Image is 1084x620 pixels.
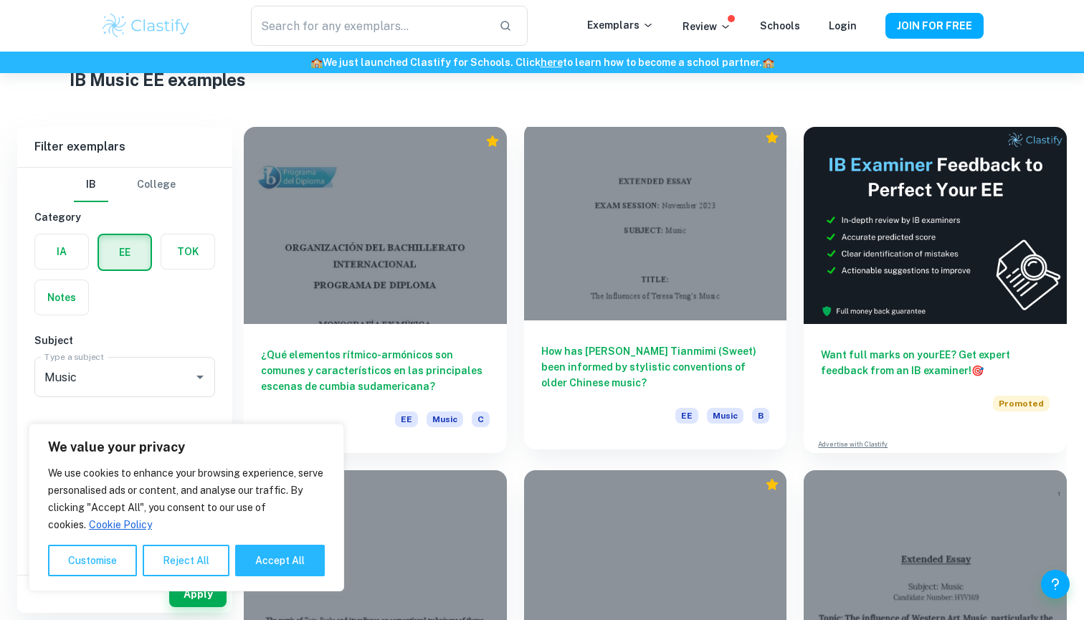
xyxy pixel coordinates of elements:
p: Exemplars [587,17,654,33]
button: Customise [48,545,137,576]
h6: Want full marks on your EE ? Get expert feedback from an IB examiner! [821,347,1050,378]
h6: Category [34,209,215,225]
button: EE [99,235,151,270]
img: Clastify logo [100,11,191,40]
div: We value your privacy [29,424,344,591]
div: Premium [765,477,779,492]
button: IB [74,168,108,202]
div: Premium [485,134,500,148]
div: Filter type choice [74,168,176,202]
a: Cookie Policy [88,518,153,531]
button: Notes [35,280,88,315]
a: here [541,57,563,68]
h1: IB Music EE examples [70,67,1014,92]
h6: Grade [34,420,215,436]
button: Apply [169,581,227,607]
img: Thumbnail [804,127,1067,324]
h6: Subject [34,333,215,348]
button: JOIN FOR FREE [885,13,984,39]
p: We use cookies to enhance your browsing experience, serve personalised ads or content, and analys... [48,464,325,533]
a: Schools [760,20,800,32]
span: 🏫 [762,57,774,68]
input: Search for any exemplars... [251,6,488,46]
a: Want full marks on yourEE? Get expert feedback from an IB examiner!PromotedAdvertise with Clastify [804,127,1067,453]
a: ¿Qué elementos rítmico-armónicos son comunes y característicos en las principales escenas de cumb... [244,127,507,453]
div: Premium [765,130,779,145]
a: How has [PERSON_NAME] Tianmimi (Sweet) been informed by stylistic conventions of older Chinese mu... [524,127,787,453]
button: Reject All [143,545,229,576]
button: College [137,168,176,202]
h6: How has [PERSON_NAME] Tianmimi (Sweet) been informed by stylistic conventions of older Chinese mu... [541,343,770,391]
span: 🎯 [971,365,984,376]
p: We value your privacy [48,439,325,456]
button: IA [35,234,88,269]
span: C [472,411,490,427]
span: Music [427,411,463,427]
button: Open [190,367,210,387]
span: Music [707,408,743,424]
button: Accept All [235,545,325,576]
a: Login [829,20,857,32]
h6: ¿Qué elementos rítmico-armónicos son comunes y característicos en las principales escenas de cumb... [261,347,490,394]
label: Type a subject [44,350,104,363]
span: EE [395,411,418,427]
p: Review [683,19,731,34]
button: TOK [161,234,214,269]
span: 🏫 [310,57,323,68]
h6: We just launched Clastify for Schools. Click to learn how to become a school partner. [3,54,1081,70]
span: Promoted [993,396,1050,411]
button: Help and Feedback [1041,570,1070,598]
span: EE [675,408,698,424]
h6: Filter exemplars [17,127,232,167]
a: Advertise with Clastify [818,439,888,449]
span: B [752,408,769,424]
